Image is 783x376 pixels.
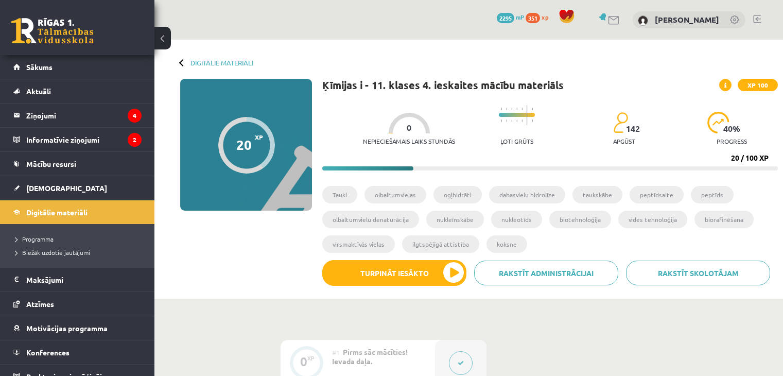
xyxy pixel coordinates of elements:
li: koksne [486,235,527,253]
span: XP [255,133,263,141]
a: Rīgas 1. Tālmācības vidusskola [11,18,94,44]
img: icon-short-line-57e1e144782c952c97e751825c79c345078a6d821885a25fce030b3d8c18986b.svg [501,108,502,110]
a: Digitālie materiāli [13,200,142,224]
li: peptīdsaite [630,186,684,203]
span: Aktuāli [26,87,51,96]
li: taukskābe [572,186,622,203]
a: Atzīmes [13,292,142,316]
a: Biežāk uzdotie jautājumi [15,248,144,257]
i: 2 [128,133,142,147]
span: 351 [526,13,540,23]
img: icon-short-line-57e1e144782c952c97e751825c79c345078a6d821885a25fce030b3d8c18986b.svg [501,119,502,122]
li: biorafinēšana [694,211,754,228]
img: icon-short-line-57e1e144782c952c97e751825c79c345078a6d821885a25fce030b3d8c18986b.svg [532,108,533,110]
span: Digitālie materiāli [26,208,88,217]
li: ogļhidrāti [433,186,482,203]
legend: Maksājumi [26,268,142,292]
a: Mācību resursi [13,152,142,176]
li: vides tehnoloģija [618,211,687,228]
a: Rakstīt administrācijai [474,261,618,285]
a: [PERSON_NAME] [655,14,719,25]
a: Maksājumi [13,268,142,292]
a: Sākums [13,55,142,79]
li: nukleotīds [491,211,542,228]
img: icon-short-line-57e1e144782c952c97e751825c79c345078a6d821885a25fce030b3d8c18986b.svg [516,108,517,110]
li: ilgtspējīgā attīstība [402,235,479,253]
span: mP [516,13,524,21]
li: biotehnoloģija [549,211,611,228]
a: Informatīvie ziņojumi2 [13,128,142,151]
img: icon-short-line-57e1e144782c952c97e751825c79c345078a6d821885a25fce030b3d8c18986b.svg [506,119,507,122]
a: Aktuāli [13,79,142,103]
i: 4 [128,109,142,123]
li: dabasvielu hidrolīze [489,186,565,203]
span: Konferences [26,348,69,357]
span: Sākums [26,62,53,72]
span: Programma [15,235,54,243]
p: Nepieciešamais laiks stundās [363,138,455,145]
li: virsmaktīvās vielas [322,235,395,253]
img: icon-short-line-57e1e144782c952c97e751825c79c345078a6d821885a25fce030b3d8c18986b.svg [511,108,512,110]
img: icon-short-line-57e1e144782c952c97e751825c79c345078a6d821885a25fce030b3d8c18986b.svg [511,119,512,122]
button: Turpināt iesākto [322,260,466,286]
legend: Informatīvie ziņojumi [26,128,142,151]
a: Rakstīt skolotājam [626,261,770,285]
a: Programma [15,234,144,244]
img: icon-short-line-57e1e144782c952c97e751825c79c345078a6d821885a25fce030b3d8c18986b.svg [532,119,533,122]
img: icon-progress-161ccf0a02000e728c5f80fcf4c31c7af3da0e1684b2b1d7c360e028c24a22f1.svg [707,112,729,133]
span: XP 100 [738,79,778,91]
li: olbaltumvielu denaturācija [322,211,419,228]
div: 20 [236,137,252,152]
li: olbaltumvielas [364,186,426,203]
p: apgūst [613,138,635,145]
span: Motivācijas programma [26,323,108,333]
li: peptīds [691,186,734,203]
img: icon-short-line-57e1e144782c952c97e751825c79c345078a6d821885a25fce030b3d8c18986b.svg [506,108,507,110]
span: 2295 [497,13,514,23]
span: Biežāk uzdotie jautājumi [15,248,90,257]
a: 2295 mP [497,13,524,21]
a: Motivācijas programma [13,316,142,340]
span: xp [542,13,548,21]
span: Atzīmes [26,299,54,309]
img: icon-short-line-57e1e144782c952c97e751825c79c345078a6d821885a25fce030b3d8c18986b.svg [521,108,523,110]
img: icon-short-line-57e1e144782c952c97e751825c79c345078a6d821885a25fce030b3d8c18986b.svg [521,119,523,122]
legend: Ziņojumi [26,104,142,127]
div: 0 [300,357,307,366]
a: Konferences [13,340,142,364]
a: [DEMOGRAPHIC_DATA] [13,176,142,200]
span: 142 [626,124,640,133]
li: Tauki [322,186,357,203]
a: Digitālie materiāli [190,59,253,66]
span: Mācību resursi [26,159,76,168]
div: XP [307,355,315,361]
span: [DEMOGRAPHIC_DATA] [26,183,107,193]
p: progress [717,138,747,145]
span: #1 [332,348,340,356]
li: nukleīnskābe [426,211,484,228]
img: students-c634bb4e5e11cddfef0936a35e636f08e4e9abd3cc4e673bd6f9a4125e45ecb1.svg [613,112,628,133]
img: icon-long-line-d9ea69661e0d244f92f715978eff75569469978d946b2353a9bb055b3ed8787d.svg [527,105,528,125]
span: 0 [407,123,411,132]
a: Ziņojumi4 [13,104,142,127]
span: 40 % [723,124,741,133]
h1: Ķīmijas i - 11. klases 4. ieskaites mācību materiāls [322,79,564,91]
img: icon-short-line-57e1e144782c952c97e751825c79c345078a6d821885a25fce030b3d8c18986b.svg [516,119,517,122]
a: 351 xp [526,13,553,21]
img: Viktorija Lastovska [638,15,648,26]
span: Pirms sāc mācīties! Ievada daļa. [332,347,408,366]
p: Ļoti grūts [500,138,533,145]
